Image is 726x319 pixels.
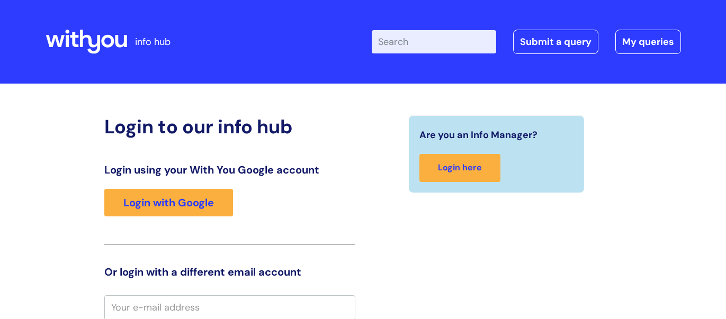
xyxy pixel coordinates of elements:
[513,30,598,54] a: Submit a query
[615,30,681,54] a: My queries
[419,154,500,182] a: Login here
[104,163,355,176] h3: Login using your With You Google account
[104,115,355,138] h2: Login to our info hub
[104,189,233,216] a: Login with Google
[135,33,171,50] p: info hub
[419,126,537,143] span: Are you an Info Manager?
[104,266,355,278] h3: Or login with a different email account
[372,30,496,53] input: Search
